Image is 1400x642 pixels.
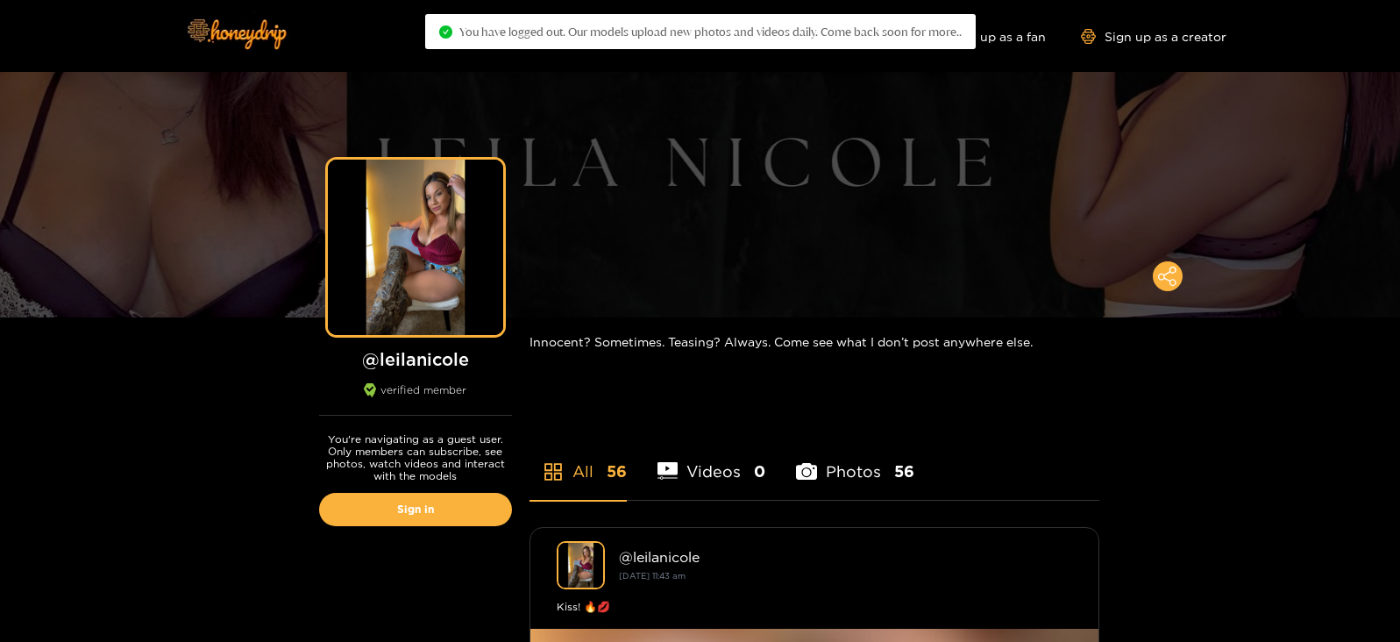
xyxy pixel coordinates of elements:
[619,549,1072,565] div: @ leilanicole
[529,421,627,500] li: All
[459,25,962,39] span: You have logged out. Our models upload new photos and videos daily. Come back soon for more..
[926,29,1046,44] a: Sign up as a fan
[796,421,914,500] li: Photos
[557,598,1072,616] div: Kiss! 🔥💋
[657,421,766,500] li: Videos
[543,461,564,482] span: appstore
[529,317,1099,366] div: Innocent? Sometimes. Teasing? Always. Come see what I don’t post anywhere else.
[894,460,914,482] span: 56
[319,383,512,416] div: verified member
[557,541,605,589] img: leilanicole
[1081,29,1226,44] a: Sign up as a creator
[619,571,686,581] small: [DATE] 11:43 am
[754,460,765,482] span: 0
[319,493,512,526] a: Sign in
[607,460,627,482] span: 56
[439,25,452,39] span: check-circle
[319,348,512,370] h1: @ leilanicole
[319,433,512,482] p: You're navigating as a guest user. Only members can subscribe, see photos, watch videos and inter...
